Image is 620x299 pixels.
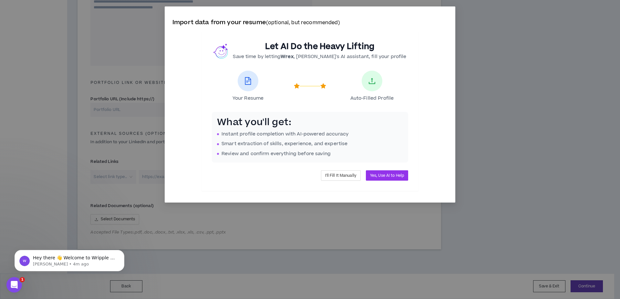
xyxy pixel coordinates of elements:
[368,77,376,85] span: upload
[6,277,22,293] iframe: Intercom live chat
[438,6,455,24] button: Close
[232,95,264,102] span: Your Resume
[172,18,448,27] p: Import data from your resume
[217,117,403,128] h3: What you'll get:
[294,83,300,89] span: star
[325,173,356,179] span: I'll Fill It Manually
[266,19,340,26] small: (optional, but recommended)
[213,43,229,59] img: wrex.png
[281,53,294,60] b: Wrex
[370,173,404,179] span: Yes, Use AI to Help
[244,77,252,85] span: file-text
[217,150,403,157] li: Review and confirm everything before saving
[320,83,326,89] span: star
[217,131,403,138] li: Instant profile completion with AI-powered accuracy
[20,277,25,282] span: 1
[233,42,406,52] h2: Let AI Do the Heavy Lifting
[350,95,394,102] span: Auto-Filled Profile
[217,140,403,147] li: Smart extraction of skills, experience, and expertise
[366,170,408,181] button: Yes, Use AI to Help
[5,236,134,282] iframe: Intercom notifications message
[321,170,361,181] button: I'll Fill It Manually
[233,53,406,60] p: Save time by letting , [PERSON_NAME]'s AI assistant, fill your profile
